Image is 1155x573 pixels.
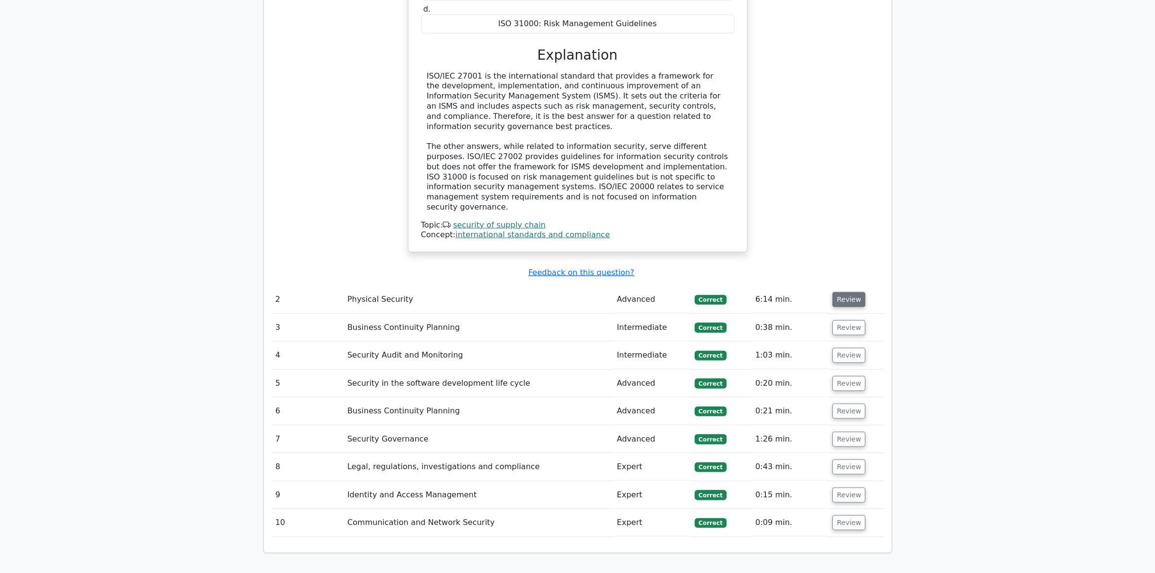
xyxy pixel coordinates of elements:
[613,286,691,313] td: Advanced
[832,320,865,335] button: Review
[695,462,726,472] span: Correct
[528,268,634,277] a: Feedback on this question?
[613,481,691,509] td: Expert
[272,397,343,425] td: 6
[751,397,829,425] td: 0:21 min.
[613,509,691,537] td: Expert
[751,481,829,509] td: 0:15 min.
[613,370,691,397] td: Advanced
[272,453,343,481] td: 8
[421,15,734,33] div: ISO 31000: Risk Management Guidelines
[421,220,734,230] div: Topic:
[832,404,865,419] button: Review
[421,230,734,240] div: Concept:
[343,453,613,481] td: Legal, regulations, investigations and compliance
[343,342,613,369] td: Security Audit and Monitoring
[695,518,726,528] span: Correct
[343,314,613,342] td: Business Continuity Planning
[343,286,613,313] td: Physical Security
[272,342,343,369] td: 4
[613,453,691,481] td: Expert
[427,47,729,64] h3: Explanation
[751,453,829,481] td: 0:43 min.
[832,459,865,475] button: Review
[343,481,613,509] td: Identity and Access Management
[751,286,829,313] td: 6:14 min.
[695,295,726,305] span: Correct
[272,481,343,509] td: 9
[343,370,613,397] td: Security in the software development life cycle
[751,509,829,537] td: 0:09 min.
[695,434,726,444] span: Correct
[272,426,343,453] td: 7
[613,314,691,342] td: Intermediate
[832,376,865,391] button: Review
[272,509,343,537] td: 10
[832,292,865,307] button: Review
[695,378,726,388] span: Correct
[751,370,829,397] td: 0:20 min.
[751,314,829,342] td: 0:38 min.
[427,71,729,213] div: ISO/IEC 27001 is the international standard that provides a framework for the development, implem...
[343,397,613,425] td: Business Continuity Planning
[343,426,613,453] td: Security Governance
[272,370,343,397] td: 5
[695,407,726,416] span: Correct
[613,342,691,369] td: Intermediate
[832,488,865,503] button: Review
[455,230,610,239] a: international standards and compliance
[832,348,865,363] button: Review
[343,509,613,537] td: Communication and Network Security
[832,515,865,530] button: Review
[613,397,691,425] td: Advanced
[613,426,691,453] td: Advanced
[695,323,726,332] span: Correct
[453,220,546,229] a: security of supply chain
[832,432,865,447] button: Review
[695,490,726,500] span: Correct
[751,426,829,453] td: 1:26 min.
[272,314,343,342] td: 3
[695,351,726,360] span: Correct
[423,4,431,14] span: d.
[751,342,829,369] td: 1:03 min.
[272,286,343,313] td: 2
